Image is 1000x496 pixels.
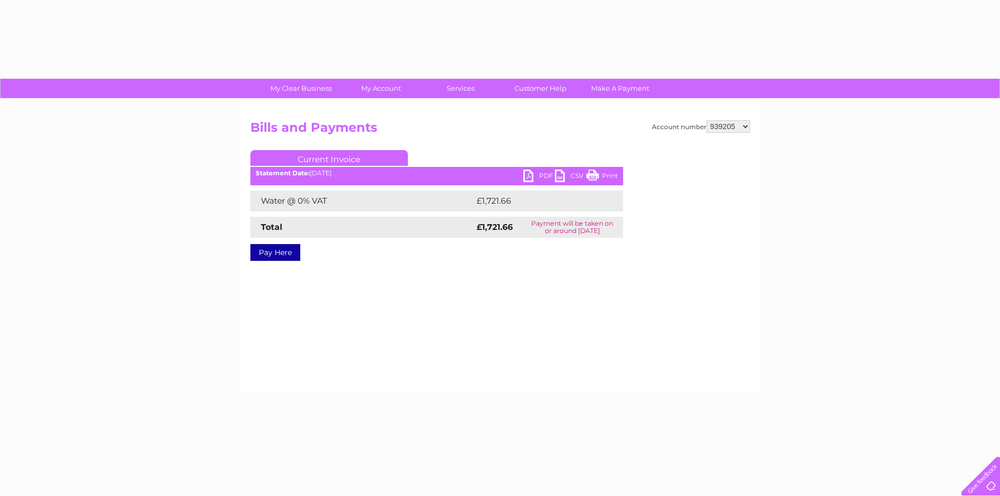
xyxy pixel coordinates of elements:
[474,191,606,212] td: £1,721.66
[258,79,344,98] a: My Clear Business
[652,120,750,133] div: Account number
[417,79,504,98] a: Services
[497,79,584,98] a: Customer Help
[250,170,623,177] div: [DATE]
[577,79,664,98] a: Make A Payment
[250,191,474,212] td: Water @ 0% VAT
[250,150,408,166] a: Current Invoice
[522,217,623,238] td: Payment will be taken on or around [DATE]
[261,222,282,232] strong: Total
[555,170,586,185] a: CSV
[256,169,310,177] b: Statement Date:
[523,170,555,185] a: PDF
[477,222,513,232] strong: £1,721.66
[250,244,300,261] a: Pay Here
[338,79,424,98] a: My Account
[250,120,750,140] h2: Bills and Payments
[586,170,618,185] a: Print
